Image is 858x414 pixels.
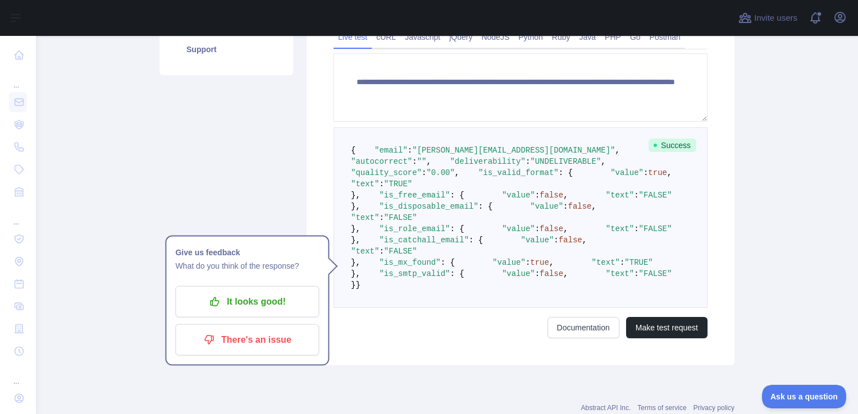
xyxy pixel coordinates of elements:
a: PHP [600,28,626,46]
a: Python [514,28,547,46]
button: It looks good! [175,286,319,318]
a: Support [173,37,280,62]
span: false [559,236,582,245]
a: Java [575,28,601,46]
span: "value" [530,202,563,211]
span: , [455,168,459,177]
span: "value" [492,258,526,267]
h1: Give us feedback [175,246,319,259]
span: "is_free_email" [379,191,450,200]
span: : [643,168,648,177]
span: : { [450,191,464,200]
span: "text" [606,224,634,233]
span: , [563,191,568,200]
button: Make test request [626,317,708,338]
span: : [379,247,384,256]
span: "text" [606,269,634,278]
span: true [648,168,667,177]
span: : [634,269,638,278]
a: jQuery [445,28,477,46]
span: : { [450,224,464,233]
span: : { [441,258,455,267]
span: : [535,191,540,200]
span: : [526,157,530,166]
span: "FALSE" [384,213,417,222]
span: "[PERSON_NAME][EMAIL_ADDRESS][DOMAIN_NAME]" [412,146,615,155]
span: , [592,202,596,211]
span: : { [450,269,464,278]
a: Live test [334,28,372,46]
span: , [549,258,554,267]
span: "is_smtp_valid" [379,269,450,278]
p: There's an issue [184,330,311,349]
span: { [351,146,355,155]
a: Documentation [547,317,619,338]
span: : [379,180,384,188]
button: There's an issue [175,324,319,356]
span: "value" [502,191,535,200]
span: "value" [610,168,643,177]
span: "text" [606,191,634,200]
div: ... [9,364,27,386]
span: "FALSE" [639,191,672,200]
span: : [535,224,540,233]
span: }, [351,191,360,200]
span: : [408,146,412,155]
span: : [412,157,417,166]
span: "FALSE" [639,269,672,278]
span: , [667,168,672,177]
iframe: Toggle Customer Support [762,385,847,408]
span: }, [351,224,360,233]
span: "FALSE" [639,224,672,233]
a: NodeJS [477,28,514,46]
span: false [540,191,563,200]
span: } [355,280,360,289]
span: "email" [375,146,408,155]
span: false [540,269,563,278]
span: "UNDELIVERABLE" [530,157,601,166]
span: "value" [502,224,535,233]
span: : { [478,202,492,211]
span: "text" [351,213,379,222]
span: "text" [592,258,620,267]
span: false [540,224,563,233]
span: "autocorrect" [351,157,412,166]
span: }, [351,202,360,211]
span: "is_role_email" [379,224,450,233]
span: , [615,146,620,155]
p: It looks good! [184,292,311,311]
a: Postman [645,28,685,46]
span: }, [351,258,360,267]
span: : [620,258,624,267]
a: Terms of service [637,404,686,412]
a: Abstract API Inc. [581,404,631,412]
a: Go [626,28,645,46]
span: , [426,157,431,166]
div: ... [9,67,27,90]
span: "TRUE" [384,180,412,188]
span: : { [469,236,483,245]
span: : [535,269,540,278]
span: "text" [351,247,379,256]
span: }, [351,236,360,245]
span: "deliverability" [450,157,525,166]
span: , [563,269,568,278]
span: "FALSE" [384,247,417,256]
span: , [563,224,568,233]
p: What do you think of the response? [175,259,319,273]
span: "is_disposable_email" [379,202,478,211]
span: }, [351,269,360,278]
span: : [563,202,568,211]
a: Javascript [400,28,445,46]
span: Success [649,139,696,152]
span: "is_mx_found" [379,258,440,267]
span: : [554,236,558,245]
span: true [530,258,549,267]
a: cURL [372,28,400,46]
span: : [634,224,638,233]
span: "quality_score" [351,168,422,177]
span: "is_catchall_email" [379,236,469,245]
span: } [351,280,355,289]
a: Privacy policy [693,404,734,412]
button: Invite users [736,9,800,27]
